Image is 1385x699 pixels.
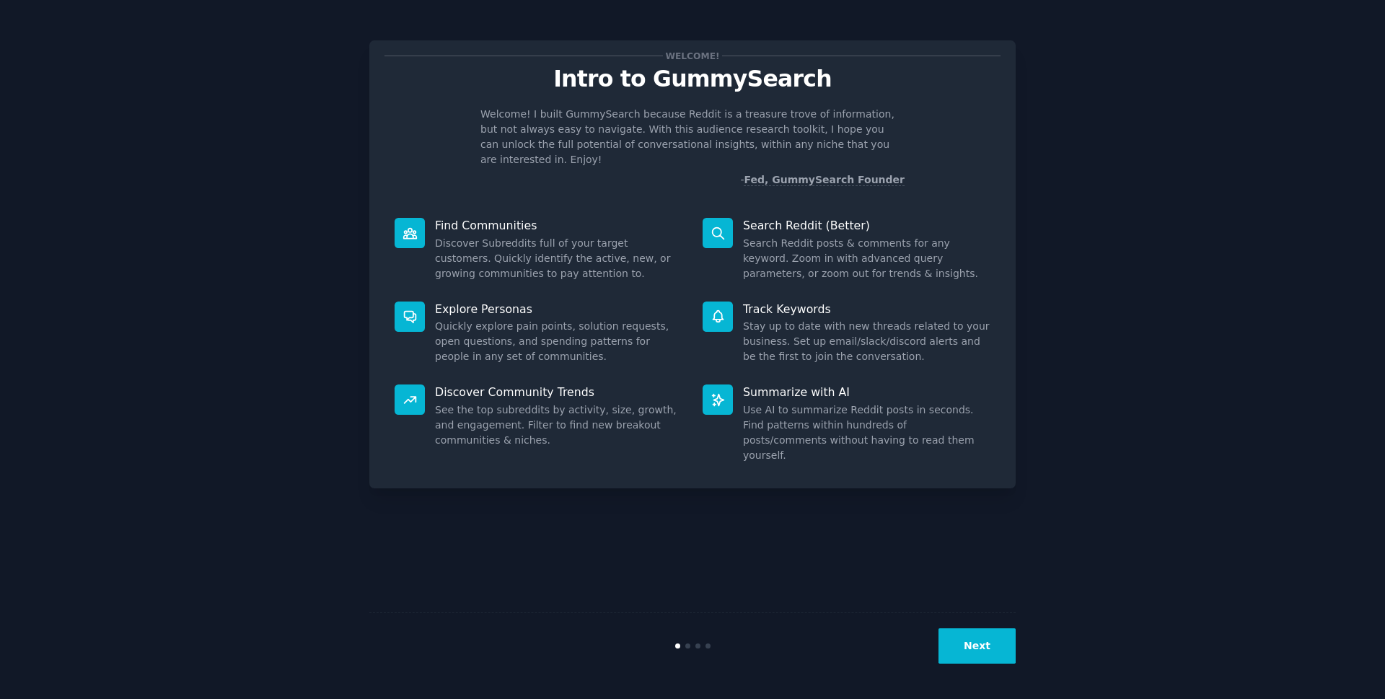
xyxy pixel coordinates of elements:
dd: Quickly explore pain points, solution requests, open questions, and spending patterns for people ... [435,319,682,364]
p: Summarize with AI [743,384,990,400]
dd: See the top subreddits by activity, size, growth, and engagement. Filter to find new breakout com... [435,403,682,448]
p: Discover Community Trends [435,384,682,400]
span: Welcome! [663,48,722,63]
p: Explore Personas [435,302,682,317]
p: Welcome! I built GummySearch because Reddit is a treasure trove of information, but not always ea... [480,107,905,167]
button: Next [938,628,1016,664]
p: Search Reddit (Better) [743,218,990,233]
p: Find Communities [435,218,682,233]
dd: Use AI to summarize Reddit posts in seconds. Find patterns within hundreds of posts/comments with... [743,403,990,463]
p: Intro to GummySearch [384,66,1001,92]
p: Track Keywords [743,302,990,317]
div: - [740,172,905,188]
dd: Discover Subreddits full of your target customers. Quickly identify the active, new, or growing c... [435,236,682,281]
a: Fed, GummySearch Founder [744,174,905,186]
dd: Search Reddit posts & comments for any keyword. Zoom in with advanced query parameters, or zoom o... [743,236,990,281]
dd: Stay up to date with new threads related to your business. Set up email/slack/discord alerts and ... [743,319,990,364]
